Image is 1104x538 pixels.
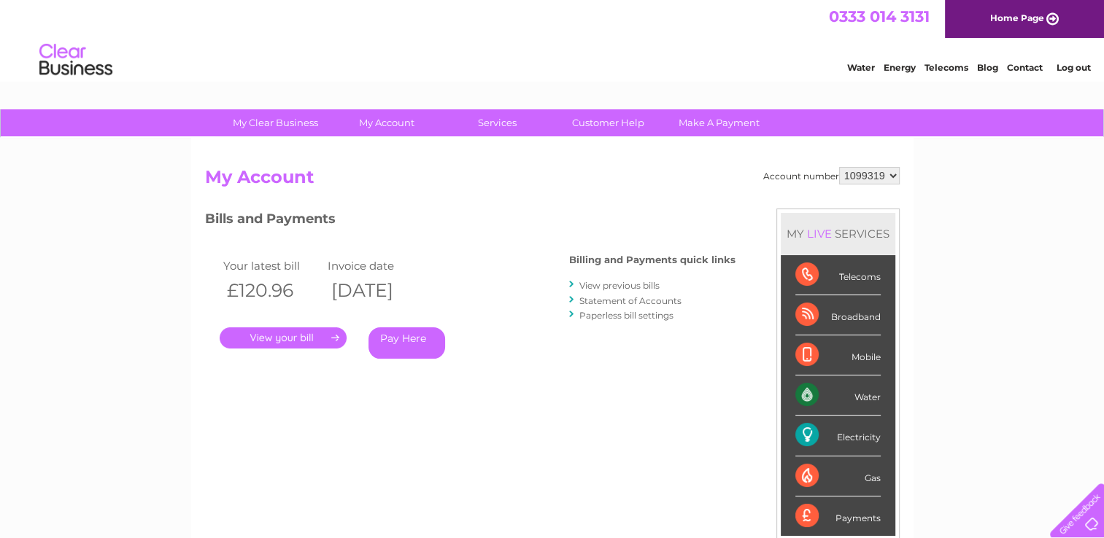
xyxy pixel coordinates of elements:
[1007,62,1043,73] a: Contact
[324,256,429,276] td: Invoice date
[795,456,881,496] div: Gas
[977,62,998,73] a: Blog
[437,109,557,136] a: Services
[795,295,881,335] div: Broadband
[324,276,429,305] th: [DATE]
[205,208,736,234] h3: Bills and Payments
[1056,62,1090,73] a: Log out
[884,62,916,73] a: Energy
[220,276,325,305] th: £120.96
[795,335,881,375] div: Mobile
[208,8,898,71] div: Clear Business is a trading name of Verastar Limited (registered in [GEOGRAPHIC_DATA] No. 3667643...
[763,167,900,184] div: Account number
[39,38,113,82] img: logo.png
[215,109,336,136] a: My Clear Business
[659,109,779,136] a: Make A Payment
[548,109,668,136] a: Customer Help
[569,254,736,265] h4: Billing and Payments quick links
[326,109,447,136] a: My Account
[795,416,881,456] div: Electricity
[368,327,445,359] a: Pay Here
[804,227,835,241] div: LIVE
[795,496,881,536] div: Payments
[795,255,881,295] div: Telecoms
[205,167,900,195] h2: My Account
[579,310,673,321] a: Paperless bill settings
[220,256,325,276] td: Your latest bill
[579,295,682,306] a: Statement of Accounts
[220,327,347,348] a: .
[795,375,881,416] div: Water
[829,7,930,26] a: 0333 014 3131
[847,62,875,73] a: Water
[924,62,968,73] a: Telecoms
[579,280,660,291] a: View previous bills
[781,213,895,254] div: MY SERVICES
